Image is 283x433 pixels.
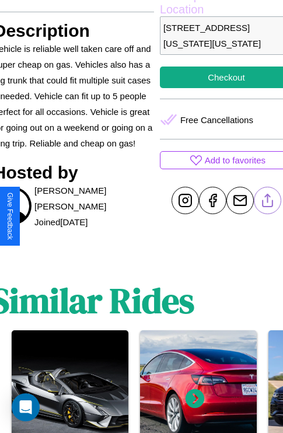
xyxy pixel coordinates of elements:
[34,183,154,214] p: [PERSON_NAME] [PERSON_NAME]
[6,193,14,240] div: Give Feedback
[12,393,40,421] div: Open Intercom Messenger
[205,152,265,168] p: Add to favorites
[180,112,253,128] p: Free Cancellations
[34,214,88,230] p: Joined [DATE]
